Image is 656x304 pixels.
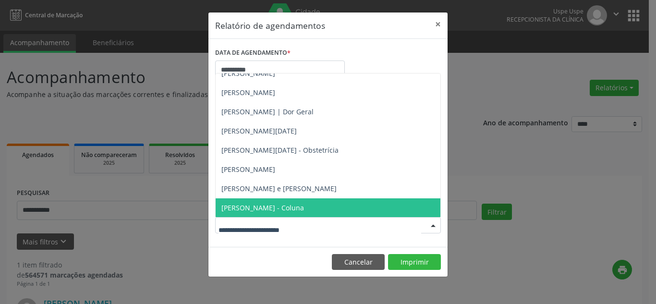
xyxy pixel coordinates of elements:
[221,107,314,116] span: [PERSON_NAME] | Dor Geral
[221,69,275,78] span: [PERSON_NAME]
[221,165,275,174] span: [PERSON_NAME]
[221,146,339,155] span: [PERSON_NAME][DATE] - Obstetrícia
[221,88,275,97] span: [PERSON_NAME]
[332,254,385,270] button: Cancelar
[388,254,441,270] button: Imprimir
[215,19,325,32] h5: Relatório de agendamentos
[221,203,304,212] span: [PERSON_NAME] - Coluna
[428,12,448,36] button: Close
[221,184,337,193] span: [PERSON_NAME] e [PERSON_NAME]
[221,126,297,135] span: [PERSON_NAME][DATE]
[215,46,291,61] label: DATA DE AGENDAMENTO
